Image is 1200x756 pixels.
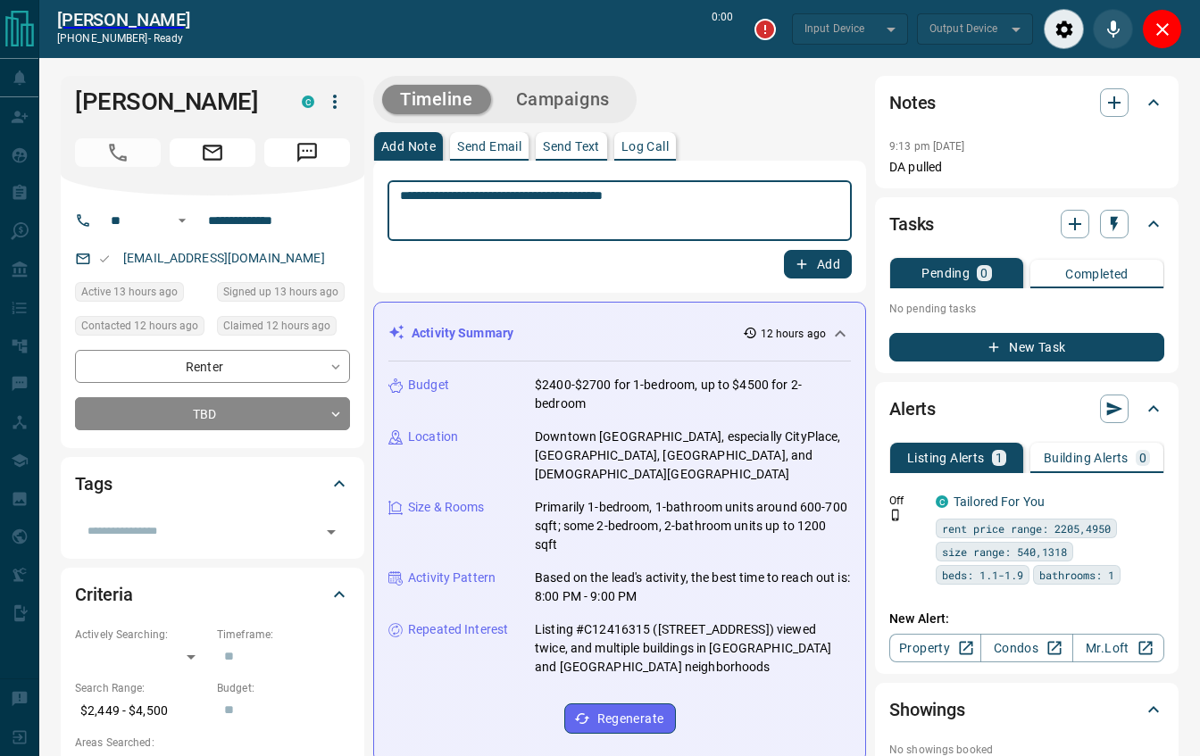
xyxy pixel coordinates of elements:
[621,140,669,153] p: Log Call
[217,316,350,341] div: Mon Oct 13 2025
[761,326,826,342] p: 12 hours ago
[75,680,208,696] p: Search Range:
[75,469,112,498] h2: Tags
[1065,268,1129,280] p: Completed
[223,317,330,335] span: Claimed 12 hours ago
[498,85,628,114] button: Campaigns
[889,295,1164,322] p: No pending tasks
[154,32,184,45] span: ready
[217,627,350,643] p: Timeframe:
[223,283,338,301] span: Signed up 13 hours ago
[936,495,948,508] div: condos.ca
[75,573,350,616] div: Criteria
[889,493,925,509] p: Off
[889,88,936,117] h2: Notes
[75,138,161,167] span: Call
[942,519,1111,537] span: rent price range: 2205,4950
[408,428,458,446] p: Location
[1072,634,1164,662] a: Mr.Loft
[123,251,325,265] a: [EMAIL_ADDRESS][DOMAIN_NAME]
[889,210,934,238] h2: Tasks
[75,580,133,609] h2: Criteria
[75,462,350,505] div: Tags
[1142,9,1182,49] div: Close
[57,30,190,46] p: [PHONE_NUMBER] -
[319,519,344,544] button: Open
[889,509,902,521] svg: Push Notification Only
[457,140,521,153] p: Send Email
[408,569,496,587] p: Activity Pattern
[217,282,350,307] div: Mon Oct 13 2025
[980,634,1072,662] a: Condos
[75,316,208,341] div: Mon Oct 13 2025
[408,376,449,395] p: Budget
[75,627,208,643] p: Actively Searching:
[889,610,1164,628] p: New Alert:
[889,688,1164,731] div: Showings
[535,569,851,606] p: Based on the lead's activity, the best time to reach out is: 8:00 PM - 9:00 PM
[75,282,208,307] div: Mon Oct 13 2025
[81,317,198,335] span: Contacted 12 hours ago
[381,140,436,153] p: Add Note
[889,634,981,662] a: Property
[217,680,350,696] p: Budget:
[98,253,111,265] svg: Email Valid
[264,138,350,167] span: Message
[382,85,491,114] button: Timeline
[543,140,600,153] p: Send Text
[75,735,350,751] p: Areas Searched:
[81,283,178,301] span: Active 13 hours ago
[907,452,985,464] p: Listing Alerts
[996,452,1003,464] p: 1
[889,158,1164,177] p: DA pulled
[889,203,1164,245] div: Tasks
[535,620,851,677] p: Listing #C12416315 ([STREET_ADDRESS]) viewed twice, and multiple buildings in [GEOGRAPHIC_DATA] a...
[57,9,190,30] a: [PERSON_NAME]
[170,138,255,167] span: Email
[564,703,676,734] button: Regenerate
[712,9,733,49] p: 0:00
[408,620,508,639] p: Repeated Interest
[75,397,350,430] div: TBD
[954,494,1045,509] a: Tailored For You
[889,695,965,724] h2: Showings
[784,250,852,278] button: Add
[889,387,1164,430] div: Alerts
[535,498,851,554] p: Primarily 1-bedroom, 1-bathroom units around 600-700 sqft; some 2-bedroom, 2-bathroom units up to...
[388,317,851,350] div: Activity Summary12 hours ago
[889,333,1164,361] button: New Task
[1093,9,1133,49] div: Mute
[302,96,314,108] div: condos.ca
[1044,9,1084,49] div: Audio Settings
[921,267,970,279] p: Pending
[75,87,275,116] h1: [PERSON_NAME]
[942,543,1067,561] span: size range: 540,1318
[1039,566,1114,584] span: bathrooms: 1
[412,324,513,343] p: Activity Summary
[1044,452,1129,464] p: Building Alerts
[889,395,936,423] h2: Alerts
[408,498,485,517] p: Size & Rooms
[171,210,193,231] button: Open
[1139,452,1146,464] p: 0
[75,350,350,383] div: Renter
[75,696,208,726] p: $2,449 - $4,500
[889,81,1164,124] div: Notes
[942,566,1023,584] span: beds: 1.1-1.9
[980,267,987,279] p: 0
[889,140,965,153] p: 9:13 pm [DATE]
[535,376,851,413] p: $2400-$2700 for 1-bedroom, up to $4500 for 2-bedroom
[535,428,851,484] p: Downtown [GEOGRAPHIC_DATA], especially CityPlace, [GEOGRAPHIC_DATA], [GEOGRAPHIC_DATA], and [DEMO...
